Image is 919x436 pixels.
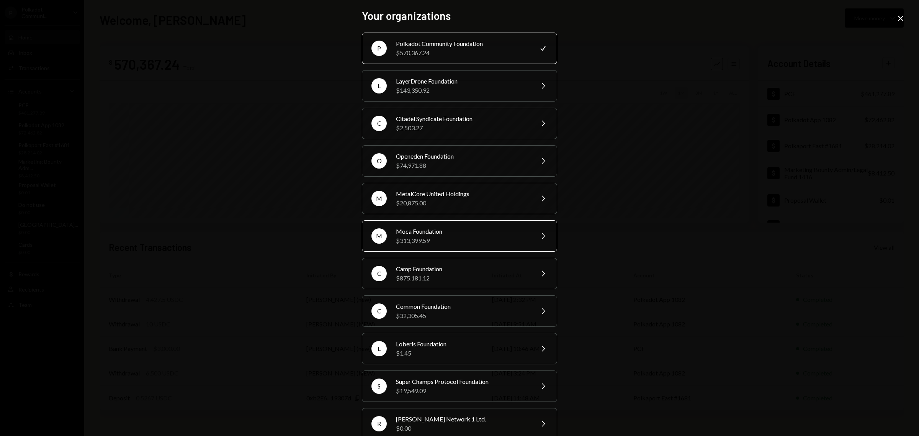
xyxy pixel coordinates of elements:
[371,78,387,93] div: L
[362,108,557,139] button: CCitadel Syndicate Foundation$2,503.27
[396,236,529,245] div: $313,399.59
[396,227,529,236] div: Moca Foundation
[396,161,529,170] div: $74,971.88
[371,341,387,356] div: L
[371,379,387,394] div: S
[396,311,529,320] div: $32,305.45
[362,333,557,364] button: LLoberis Foundation$1.45
[396,77,529,86] div: LayerDrone Foundation
[396,189,529,198] div: MetalCore United Holdings
[362,295,557,327] button: CCommon Foundation$32,305.45
[396,114,529,123] div: Citadel Syndicate Foundation
[362,183,557,214] button: MMetalCore United Holdings$20,875.00
[396,302,529,311] div: Common Foundation
[362,33,557,64] button: PPolkadot Community Foundation$570,367.24
[396,264,529,274] div: Camp Foundation
[396,152,529,161] div: Openeden Foundation
[371,153,387,169] div: O
[371,416,387,431] div: R
[396,123,529,133] div: $2,503.27
[362,258,557,289] button: CCamp Foundation$875,181.12
[362,220,557,252] button: MMoca Foundation$313,399.59
[371,303,387,319] div: C
[362,8,557,23] h2: Your organizations
[396,415,529,424] div: [PERSON_NAME] Network 1 Ltd.
[371,191,387,206] div: M
[371,266,387,281] div: C
[396,349,529,358] div: $1.45
[371,41,387,56] div: P
[362,370,557,402] button: SSuper Champs Protocol Foundation$19,549.09
[371,116,387,131] div: C
[396,198,529,208] div: $20,875.00
[396,274,529,283] div: $875,181.12
[362,145,557,177] button: OOpeneden Foundation$74,971.88
[396,377,529,386] div: Super Champs Protocol Foundation
[396,424,529,433] div: $0.00
[396,86,529,95] div: $143,350.92
[396,48,529,57] div: $570,367.24
[396,39,529,48] div: Polkadot Community Foundation
[396,339,529,349] div: Loberis Foundation
[396,386,529,395] div: $19,549.09
[371,228,387,244] div: M
[362,70,557,102] button: LLayerDrone Foundation$143,350.92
